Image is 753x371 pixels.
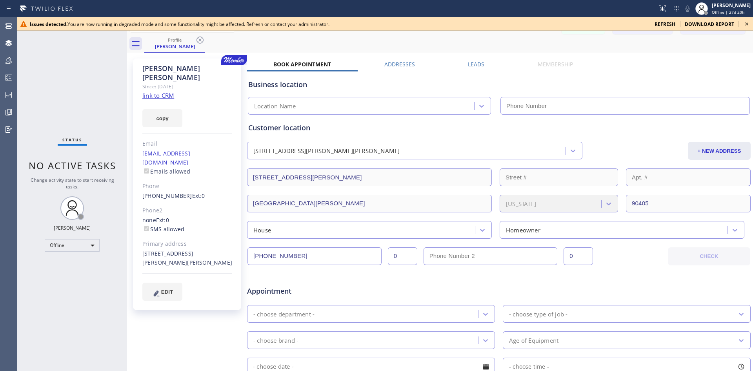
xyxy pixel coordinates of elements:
input: Phone Number 2 [424,247,558,265]
label: Emails allowed [142,168,191,175]
button: CHECK [668,247,750,265]
input: Address [247,168,492,186]
div: Location Name [254,102,296,111]
button: EDIT [142,283,182,301]
div: Phone2 [142,206,232,215]
span: No active tasks [29,159,116,172]
div: [PERSON_NAME] [PERSON_NAME] [142,64,232,82]
label: SMS allowed [142,225,184,233]
input: Ext. [388,247,417,265]
span: EDIT [161,289,173,295]
input: Phone Number [247,247,382,265]
div: - choose department - [253,309,315,318]
span: refresh [655,21,675,27]
span: Ext: 0 [156,216,169,224]
div: Business location [248,79,749,90]
a: [EMAIL_ADDRESS][DOMAIN_NAME] [142,150,190,166]
div: Age of Equipment [509,336,558,345]
label: Addresses [384,60,415,68]
div: [STREET_ADDRESS][PERSON_NAME][PERSON_NAME] [142,249,232,267]
button: Mute [682,3,693,14]
div: - choose brand - [253,336,298,345]
input: Street # [500,168,618,186]
input: City [247,195,492,212]
span: Appointment [247,286,414,296]
a: [PHONE_NUMBER] [142,192,192,199]
div: Email [142,139,232,148]
div: [PERSON_NAME] [712,2,751,9]
div: Primary address [142,239,232,249]
div: none [142,216,232,234]
div: Profile [145,37,204,43]
div: [PERSON_NAME] [145,43,204,50]
div: Offline [45,239,100,252]
span: download report [685,21,734,27]
div: Homeowner [506,225,540,234]
div: - choose type of job - [509,309,567,318]
label: Membership [538,60,573,68]
div: [STREET_ADDRESS][PERSON_NAME][PERSON_NAME] [253,146,400,155]
a: link to CRM [142,91,174,99]
input: Emails allowed [144,168,149,174]
label: Book Appointment [273,60,331,68]
span: Offline | 27d 20h [712,9,744,15]
label: Leads [468,60,484,68]
span: Status [62,137,82,143]
span: - choose time - [509,363,549,370]
b: Issues detected. [30,21,67,27]
input: Ext. 2 [564,247,593,265]
span: Change activity state to start receiving tasks. [31,177,114,190]
div: House [253,225,271,234]
input: Phone Number [500,97,750,115]
div: [PERSON_NAME] [54,225,91,231]
button: + NEW ADDRESS [688,142,751,160]
button: copy [142,109,182,127]
input: ZIP [626,195,751,212]
span: Ext: 0 [192,192,205,199]
div: Phone [142,182,232,191]
div: Customer location [248,122,749,133]
input: SMS allowed [144,226,149,231]
input: Apt. # [626,168,751,186]
div: Norman Kulla [145,35,204,52]
div: Since: [DATE] [142,82,232,91]
div: You are now running in degraded mode and some functionality might be affected. Refresh or contact... [30,21,648,27]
